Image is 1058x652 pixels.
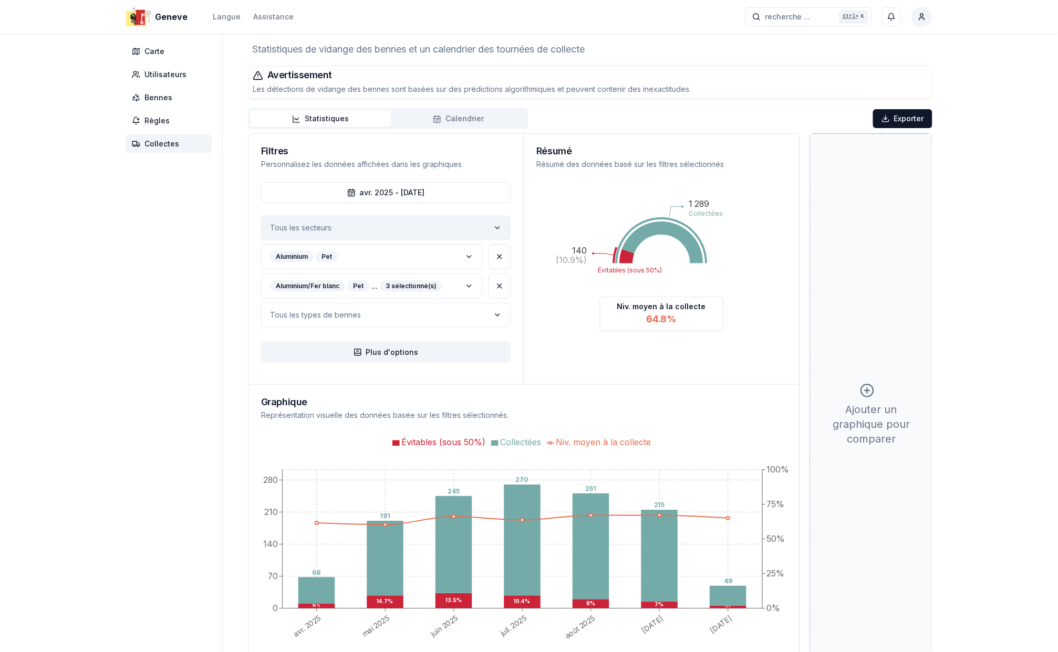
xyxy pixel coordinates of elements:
[261,397,786,407] h3: Graphique
[765,12,811,22] span: recherche ...
[270,280,345,292] div: Aluminium/Fer blanc
[536,146,786,156] h3: Résumé
[514,598,531,605] text: 10.4%
[501,437,542,447] span: Collectées
[767,465,790,475] tspan: 100%
[655,601,664,607] text: 7%
[144,115,170,126] span: Règles
[155,10,188,23] span: Geneve
[361,614,391,638] text: mai 2025
[292,614,322,639] text: avr. 2025
[261,159,511,170] p: Personnalisez les données affichées dans les graphiques
[126,4,151,29] img: Geneve Logo
[126,134,216,153] a: Collectes
[126,10,192,23] a: Geneve
[391,110,526,127] button: Calendrier
[253,10,294,23] a: Assistance
[126,88,216,107] a: Bennes
[377,598,393,605] text: 14.7%
[556,437,651,447] span: Niv. moyen à la collecte
[402,437,486,447] span: Évitables (sous 50%)
[709,614,734,635] text: [DATE]
[126,42,216,61] a: Carte
[429,614,460,639] text: juin 2025
[617,312,706,327] div: 64.8%
[250,110,391,127] button: Statistiques
[261,146,511,156] h3: Filtres
[144,46,164,57] span: Carte
[144,139,179,149] span: Collectes
[654,501,665,509] text: 215
[380,512,390,520] text: 191
[213,12,241,22] div: Langue
[587,600,596,606] text: 8%
[380,280,442,292] div: 3 sélectionné(s)
[268,572,278,582] tspan: 70
[448,488,460,496] text: 245
[261,216,511,240] button: label
[253,70,928,81] h3: Avertissement
[144,69,186,80] span: Utilisateurs
[516,476,529,484] text: 270
[261,303,511,327] button: label
[598,266,662,274] text: Évitables (sous 50%)
[270,310,361,320] p: Tous les types de bennes
[265,507,278,517] tspan: 210
[445,597,462,603] text: 13.5%
[261,274,482,299] button: label
[689,209,723,217] text: Collectées
[767,569,785,579] tspan: 25%
[536,159,786,170] p: Résumé des données basé sur les filtres sélectionnés
[144,92,172,103] span: Bennes
[264,540,278,550] tspan: 140
[264,475,278,485] tspan: 280
[126,65,216,84] a: Utilisateurs
[316,251,338,262] div: Pet
[253,84,928,94] p: Les détections de vidange des bennes sont basées sur des prédictions algorithmiques et peuvent co...
[213,10,241,23] button: Langue
[586,485,597,492] text: 251
[573,245,587,255] text: 140
[564,614,597,640] text: août 2025
[745,7,872,26] button: recherche ...Ctrl+K
[725,606,731,608] text: 12%
[724,577,732,585] text: 49
[270,251,314,262] div: Aluminium
[313,569,321,576] text: 68
[767,604,781,614] tspan: 0%
[270,223,331,233] p: Tous les secteurs
[600,297,723,331] div: Niv. moyen à la collecte
[126,111,216,130] a: Règles
[252,42,585,57] p: Statistiques de vidange des bennes et un calendrier des tournées de collecte
[261,244,482,269] button: label
[556,255,587,265] text: (10.9%)
[767,534,785,544] tspan: 50%
[873,109,932,128] button: Exporter
[273,604,278,614] tspan: 0
[347,280,369,292] div: Pet
[371,281,378,291] span: ...
[261,410,786,420] p: Représentation visuelle des données basée sur les filtres sélectionnés.
[313,604,321,608] text: 15%
[499,614,528,638] text: juil. 2025
[767,500,785,510] tspan: 75%
[689,198,710,208] text: 1 289
[261,342,511,363] button: Plus d'options
[261,182,511,203] button: avr. 2025 - [DATE]
[640,614,666,635] text: [DATE]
